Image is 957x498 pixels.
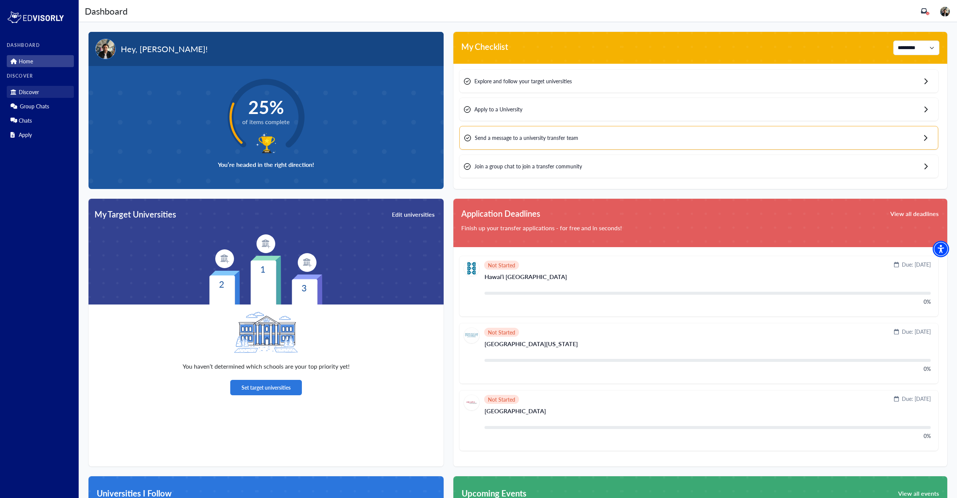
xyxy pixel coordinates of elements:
[889,207,939,220] button: View all deadlines
[902,261,931,268] span: Due: [DATE]
[260,262,265,275] text: 1
[301,281,307,294] text: 3
[19,58,33,64] p: Home
[933,241,949,257] div: Accessibility Menu
[85,4,127,18] div: Dashboard
[474,162,582,170] span: Join a group chat to join a transfer community
[7,43,74,48] label: DASHBOARD
[461,40,508,55] span: My Checklist
[255,132,277,154] img: trophy-icon
[19,132,32,138] p: Apply
[20,103,49,109] p: Group Chats
[898,490,939,496] span: View all events
[7,10,64,25] img: logo
[475,134,578,142] span: Send a message to a university transfer team
[230,380,302,395] button: Set target universities
[924,298,931,306] div: 0%
[464,328,479,343] img: Dominican University of California
[464,261,479,276] img: Hawai‘i Pacific University
[121,43,208,55] span: Hey, [PERSON_NAME]!
[19,89,39,95] p: Discover
[484,341,931,353] p: [GEOGRAPHIC_DATA][US_STATE]
[924,365,931,373] div: 0%
[902,395,931,403] span: Due: [DATE]
[940,7,950,16] img: image
[924,432,931,440] div: 0%
[927,12,929,15] span: 4
[921,8,927,14] a: 4
[7,129,74,141] div: Apply
[242,117,289,126] span: of items complete
[461,223,939,232] p: Finish up your transfer applications - for free and in seconds!
[19,117,32,124] p: Chats
[298,253,316,272] img: item-logo
[183,362,349,371] span: You haven’t determined which schools are your top priority yet!
[7,114,74,126] div: Chats
[215,249,234,268] img: item-logo
[234,312,298,353] img: uni-logo
[7,55,74,67] div: Home
[461,207,540,220] span: Application Deadlines
[893,40,939,55] select: Single select
[7,73,74,79] label: DISCOVER
[484,274,931,286] p: Hawai‘i [GEOGRAPHIC_DATA]
[95,39,116,59] img: profile
[488,330,515,334] span: Not Started
[474,105,522,113] span: Apply to a University
[242,96,289,117] span: 25%
[474,77,572,85] span: Explore and follow your target universities
[7,100,74,112] div: Group Chats
[488,263,515,267] span: Not Started
[488,397,515,402] span: Not Started
[94,208,176,220] span: My Target Universities
[7,86,74,98] div: Discover
[464,395,479,410] img: Arcadia University
[219,277,224,290] text: 2
[484,408,931,420] p: [GEOGRAPHIC_DATA]
[256,234,275,253] img: item-logo
[218,160,314,169] span: You’re headed in the right direction!
[902,328,931,336] span: Due: [DATE]
[391,209,435,220] button: Edit universities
